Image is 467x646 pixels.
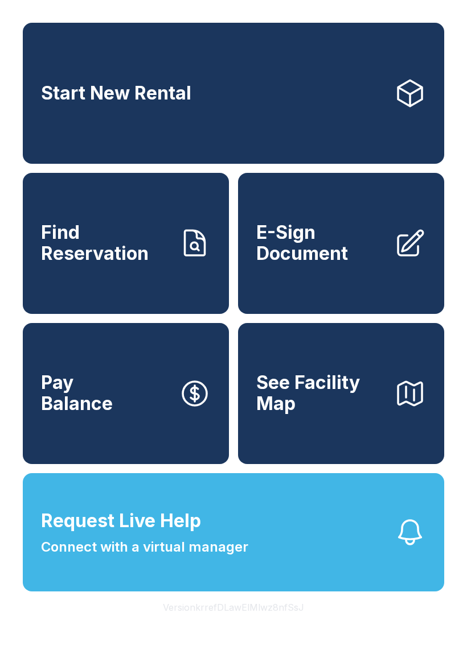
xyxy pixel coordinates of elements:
a: Find Reservation [23,173,229,314]
span: Request Live Help [41,507,201,535]
span: Pay Balance [41,372,113,414]
button: VersionkrrefDLawElMlwz8nfSsJ [154,591,313,623]
span: Connect with a virtual manager [41,537,248,557]
span: Find Reservation [41,222,170,264]
button: Request Live HelpConnect with a virtual manager [23,473,444,591]
a: Start New Rental [23,23,444,164]
span: Start New Rental [41,83,191,104]
button: See Facility Map [238,323,444,464]
button: PayBalance [23,323,229,464]
span: E-Sign Document [256,222,385,264]
span: See Facility Map [256,372,385,414]
a: E-Sign Document [238,173,444,314]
